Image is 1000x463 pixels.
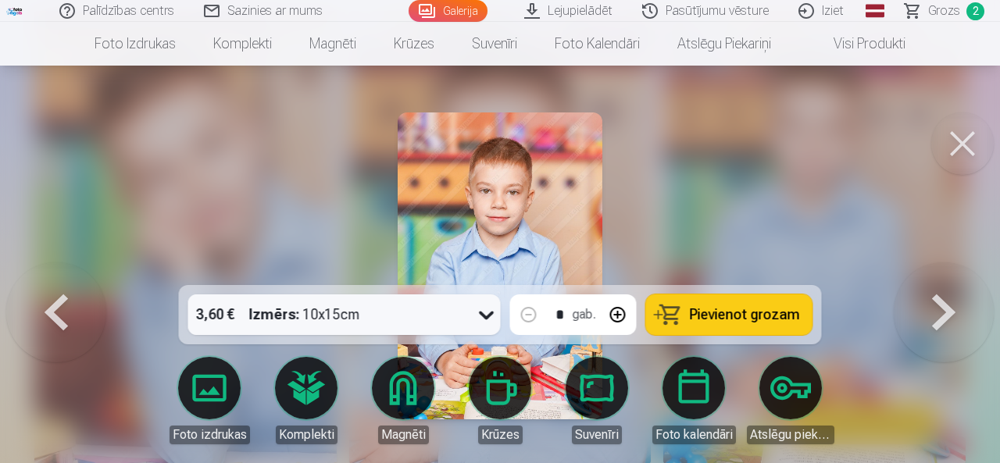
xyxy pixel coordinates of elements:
a: Foto izdrukas [166,357,253,444]
div: gab. [573,296,596,333]
a: Suvenīri [553,357,641,444]
a: Krūzes [456,357,544,444]
a: Atslēgu piekariņi [747,357,834,444]
div: Atslēgu piekariņi [747,426,834,444]
img: /fa1 [6,6,23,16]
div: Suvenīri [572,426,622,444]
a: Krūzes [375,22,453,66]
div: Foto kalendāri [652,426,736,444]
a: Komplekti [262,357,350,444]
span: Pievienot grozam [690,308,800,322]
a: Foto kalendāri [536,22,659,66]
strong: Izmērs : [249,304,300,326]
div: Komplekti [276,426,337,444]
span: Grozs [928,2,960,20]
a: Komplekti [195,22,291,66]
span: 2 [966,2,984,20]
div: Foto izdrukas [170,426,250,444]
a: Atslēgu piekariņi [659,22,790,66]
button: Pievienot grozam [646,294,812,335]
div: Krūzes [478,426,523,444]
a: Foto kalendāri [650,357,737,444]
a: Foto izdrukas [76,22,195,66]
a: Suvenīri [453,22,536,66]
a: Visi produkti [790,22,924,66]
div: 10x15cm [249,294,360,335]
a: Magnēti [291,22,375,66]
div: 3,60 € [188,294,243,335]
a: Magnēti [359,357,447,444]
div: Magnēti [378,426,429,444]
